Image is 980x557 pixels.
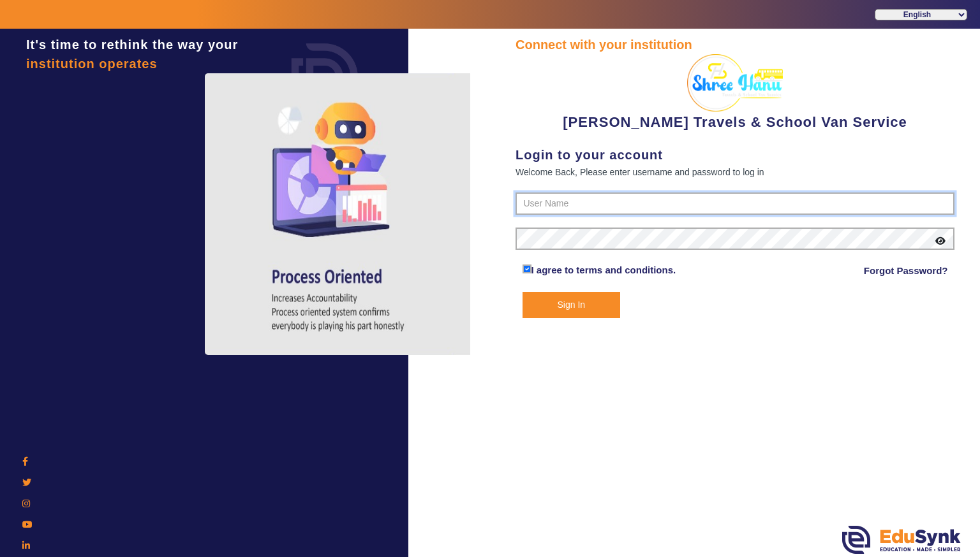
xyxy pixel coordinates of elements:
[516,145,954,164] div: Login to your account
[864,263,948,278] a: Forgot Password?
[523,292,621,318] button: Sign In
[26,38,238,52] span: It's time to rethink the way your
[205,73,473,355] img: login4.png
[516,164,954,180] div: Welcome Back, Please enter username and password to log in
[531,264,676,275] a: I agree to terms and conditions.
[842,526,961,554] img: edusynk.png
[26,57,158,71] span: institution operates
[516,54,954,133] div: [PERSON_NAME] Travels & School Van Service
[277,29,373,124] img: login.png
[687,54,783,112] img: 2bec4155-9170-49cd-8f97-544ef27826c4
[516,192,954,215] input: User Name
[516,35,954,54] div: Connect with your institution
